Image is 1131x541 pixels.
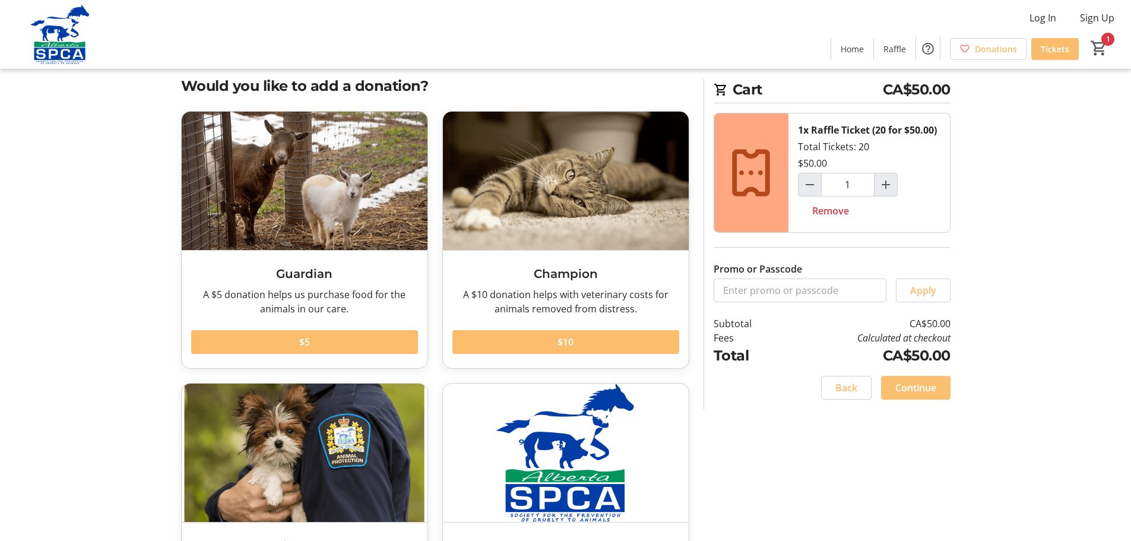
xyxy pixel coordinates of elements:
[452,330,679,354] button: $10
[1080,11,1114,25] span: Sign Up
[782,317,950,331] td: CA$50.00
[821,376,872,400] button: Back
[975,43,1017,55] span: Donations
[874,38,915,60] a: Raffle
[881,376,951,400] button: Continue
[1070,8,1124,27] button: Sign Up
[950,38,1027,60] a: Donations
[798,199,863,223] button: Remove
[1041,43,1069,55] span: Tickets
[299,335,310,349] span: $5
[182,384,427,522] img: Animal Hero
[452,265,679,283] h3: Champion
[714,345,782,366] td: Total
[831,38,873,60] a: Home
[443,112,689,250] img: Champion
[883,79,951,100] span: CA$50.00
[452,287,679,316] div: A $10 donation helps with veterinary costs for animals removed from distress.
[714,279,886,302] input: Enter promo or passcode
[821,173,875,197] input: Raffle Ticket (20 for $50.00) Quantity
[875,173,897,196] button: Increment by one
[835,381,857,395] span: Back
[191,265,418,283] h3: Guardian
[883,43,906,55] span: Raffle
[714,331,782,345] td: Fees
[557,335,574,349] span: $10
[1031,38,1079,60] a: Tickets
[788,113,950,232] div: Total Tickets: 20
[7,5,113,64] img: Alberta SPCA's Logo
[1088,37,1110,59] button: Cart
[910,283,936,298] span: Apply
[782,331,950,345] td: Calculated at checkout
[799,173,821,196] button: Decrement by one
[714,317,782,331] td: Subtotal
[191,287,418,316] div: A $5 donation helps us purchase food for the animals in our care.
[916,37,940,61] button: Help
[895,381,936,395] span: Continue
[182,112,427,250] img: Guardian
[812,204,849,218] span: Remove
[782,345,950,366] td: CA$50.00
[1020,8,1066,27] button: Log In
[443,384,689,522] img: Donate Another Amount
[841,43,864,55] span: Home
[181,75,689,97] h2: Would you like to add a donation?
[714,262,802,276] label: Promo or Passcode
[798,156,827,170] div: $50.00
[714,79,951,103] h2: Cart
[1029,11,1056,25] span: Log In
[798,123,937,137] div: 1x Raffle Ticket (20 for $50.00)
[191,330,418,354] button: $5
[896,279,951,302] button: Apply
